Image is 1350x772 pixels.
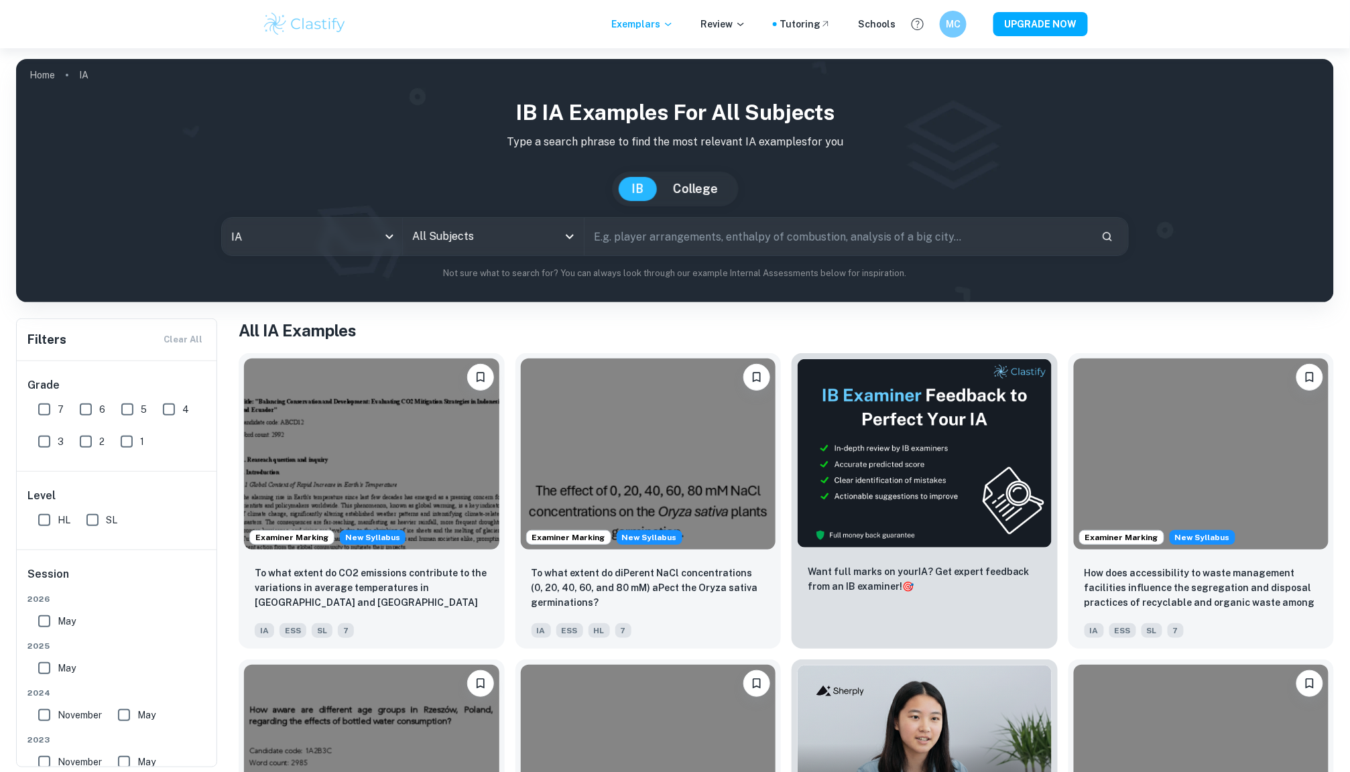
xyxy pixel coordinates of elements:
button: Bookmark [467,670,494,697]
img: ESS IA example thumbnail: To what extent do diPerent NaCl concentr [521,359,776,550]
p: How does accessibility to waste management facilities influence the segregation and disposal prac... [1085,566,1318,611]
span: 2023 [27,734,207,746]
div: Starting from the May 2026 session, the ESS IA requirements have changed. We created this exempla... [1170,530,1235,545]
span: HL [589,623,610,638]
button: Bookmark [743,670,770,697]
p: Exemplars [611,17,674,31]
p: Want full marks on your IA ? Get expert feedback from an IB examiner! [808,564,1042,594]
span: HL [58,513,70,527]
button: Bookmark [1296,364,1323,391]
button: Bookmark [1296,670,1323,697]
span: IA [1085,623,1104,638]
span: Examiner Marking [1080,531,1164,543]
div: Starting from the May 2026 session, the ESS IA requirements have changed. We created this exempla... [617,530,682,545]
span: 1 [140,434,144,449]
span: New Syllabus [1170,530,1235,545]
span: 2 [99,434,105,449]
span: May [137,708,156,722]
span: SL [312,623,332,638]
a: Examiner MarkingStarting from the May 2026 session, the ESS IA requirements have changed. We crea... [515,353,782,649]
span: 7 [338,623,354,638]
button: Bookmark [467,364,494,391]
a: Schools [858,17,896,31]
span: May [58,614,76,629]
button: College [660,177,732,201]
span: SL [1142,623,1162,638]
span: SL [106,513,117,527]
span: ESS [1109,623,1136,638]
div: IA [222,218,402,255]
img: ESS IA example thumbnail: How does accessibility to waste manageme [1074,359,1329,550]
button: Open [560,227,579,246]
span: 6 [99,402,105,417]
h6: Grade [27,377,207,393]
a: Examiner MarkingStarting from the May 2026 session, the ESS IA requirements have changed. We crea... [1068,353,1335,649]
h6: MC [946,17,961,31]
img: Clastify logo [262,11,347,38]
span: IA [532,623,551,638]
input: E.g. player arrangements, enthalpy of combustion, analysis of a big city... [585,218,1091,255]
a: Home [29,66,55,84]
div: Starting from the May 2026 session, the ESS IA requirements have changed. We created this exempla... [340,530,406,545]
span: May [137,755,156,769]
p: Review [700,17,746,31]
p: IA [79,68,88,82]
span: 2026 [27,593,207,605]
img: Thumbnail [797,359,1052,548]
span: Examiner Marking [250,531,334,543]
span: 4 [182,402,189,417]
span: New Syllabus [340,530,406,545]
p: Not sure what to search for? You can always look through our example Internal Assessments below f... [27,267,1323,280]
button: Help and Feedback [906,13,929,36]
h6: Level [27,488,207,504]
span: IA [255,623,274,638]
p: To what extent do diPerent NaCl concentrations (0, 20, 40, 60, and 80 mM) aPect the Oryza sativa ... [532,566,765,610]
a: Tutoring [780,17,831,31]
span: 7 [58,402,64,417]
span: New Syllabus [617,530,682,545]
h1: All IA Examples [239,318,1334,342]
span: November [58,755,102,769]
img: profile cover [16,59,1334,302]
h1: IB IA examples for all subjects [27,96,1323,129]
span: 2024 [27,687,207,699]
p: To what extent do CO2 emissions contribute to the variations in average temperatures in Indonesia... [255,566,489,611]
button: MC [940,11,967,38]
span: 3 [58,434,64,449]
img: ESS IA example thumbnail: To what extent do CO2 emissions contribu [244,359,499,550]
span: May [58,661,76,675]
span: ESS [556,623,583,638]
span: 7 [615,623,631,638]
span: 2025 [27,640,207,652]
span: ESS [280,623,306,638]
h6: Filters [27,330,66,349]
a: ThumbnailWant full marks on yourIA? Get expert feedback from an IB examiner! [792,353,1058,649]
h6: Session [27,566,207,593]
button: Bookmark [743,364,770,391]
span: Examiner Marking [527,531,611,543]
button: IB [619,177,658,201]
p: Type a search phrase to find the most relevant IA examples for you [27,134,1323,150]
span: 5 [141,402,147,417]
span: 🎯 [902,581,914,592]
a: Examiner MarkingStarting from the May 2026 session, the ESS IA requirements have changed. We crea... [239,353,505,649]
button: Search [1096,225,1119,248]
span: 7 [1168,623,1184,638]
span: November [58,708,102,722]
button: UPGRADE NOW [993,12,1088,36]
